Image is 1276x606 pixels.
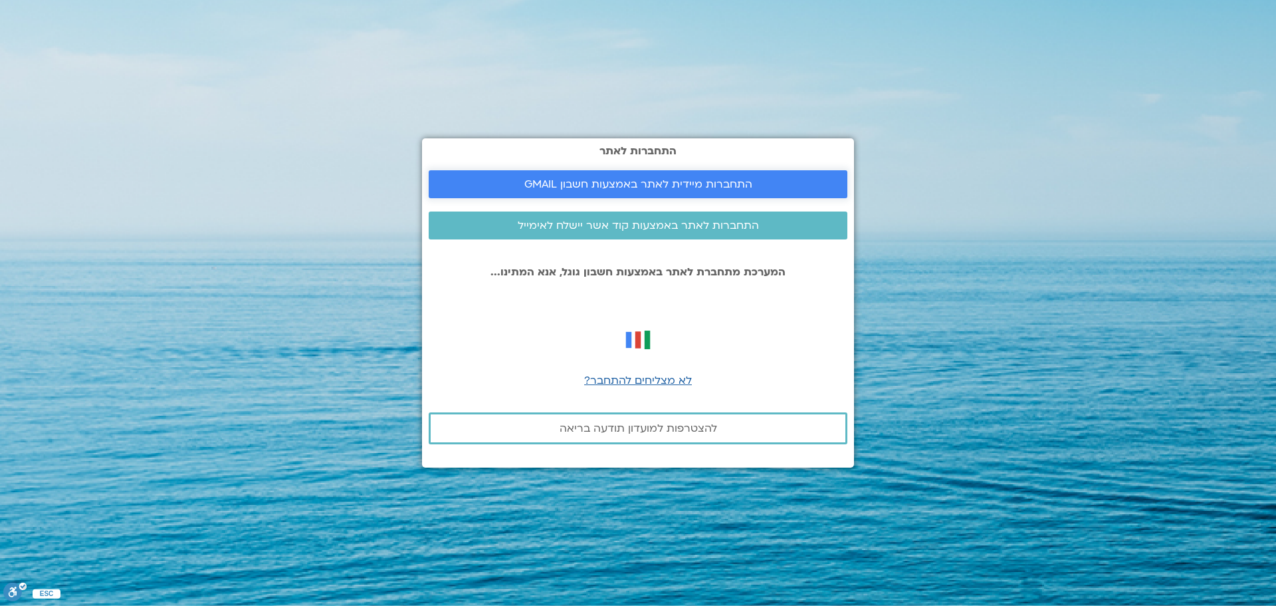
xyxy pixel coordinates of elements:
[518,220,759,231] span: התחברות לאתר באמצעות קוד אשר יישלח לאימייל
[429,412,847,444] a: להצטרפות למועדון תודעה בריאה
[560,422,717,434] span: להצטרפות למועדון תודעה בריאה
[429,212,847,239] a: התחברות לאתר באמצעות קוד אשר יישלח לאימייל
[524,178,752,190] span: התחברות מיידית לאתר באמצעות חשבון GMAIL
[429,170,847,198] a: התחברות מיידית לאתר באמצעות חשבון GMAIL
[584,373,692,388] a: לא מצליחים להתחבר?
[429,145,847,157] h2: התחברות לאתר
[429,266,847,278] p: המערכת מתחברת לאתר באמצעות חשבון גוגל, אנא המתינו...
